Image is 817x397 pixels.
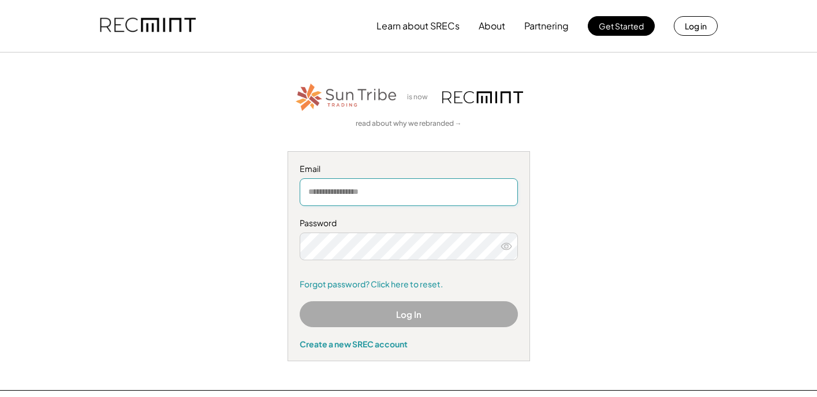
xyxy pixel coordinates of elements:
a: read about why we rebranded → [356,119,462,129]
button: Partnering [524,14,569,38]
div: Create a new SREC account [300,339,518,349]
img: STT_Horizontal_Logo%2B-%2BColor.png [294,81,398,113]
div: is now [404,92,437,102]
div: Password [300,218,518,229]
div: Email [300,163,518,175]
button: Get Started [588,16,655,36]
button: About [479,14,505,38]
button: Log In [300,301,518,327]
button: Learn about SRECs [376,14,460,38]
img: recmint-logotype%403x.png [442,91,523,103]
img: recmint-logotype%403x.png [100,6,196,46]
button: Log in [674,16,718,36]
a: Forgot password? Click here to reset. [300,279,518,290]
